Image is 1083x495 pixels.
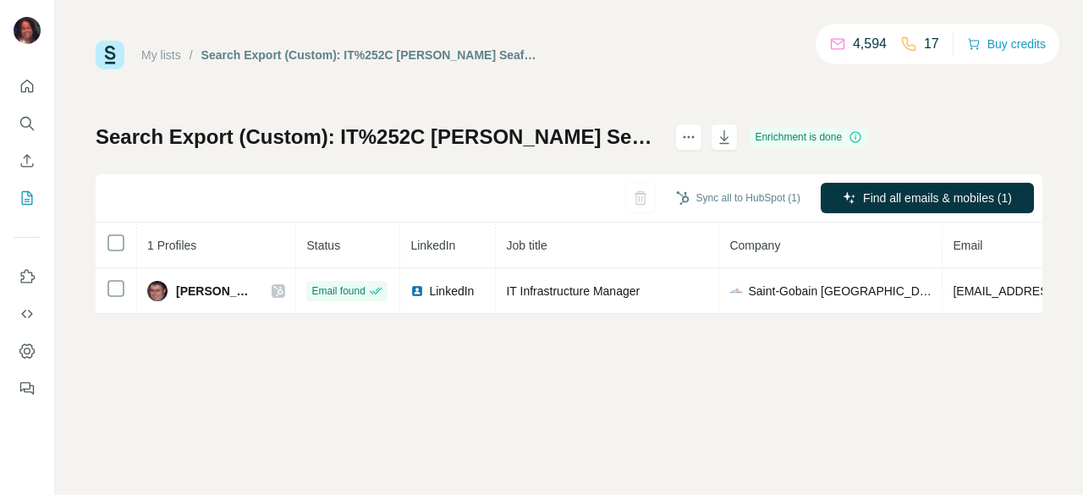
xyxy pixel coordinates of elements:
button: Quick start [14,71,41,102]
button: actions [675,124,702,151]
img: LinkedIn logo [410,284,424,298]
button: Find all emails & mobiles (1) [821,183,1034,213]
span: Company [729,239,780,252]
img: Avatar [14,17,41,44]
span: Status [306,239,340,252]
p: 17 [924,34,939,54]
span: Email [953,239,982,252]
button: Enrich CSV [14,146,41,176]
button: Buy credits [967,32,1046,56]
button: Feedback [14,373,41,404]
span: LinkedIn [410,239,455,252]
span: [PERSON_NAME] [176,283,255,300]
img: Surfe Logo [96,41,124,69]
img: company-logo [729,284,743,298]
button: Use Surfe on LinkedIn [14,261,41,292]
a: My lists [141,48,181,62]
button: Dashboard [14,336,41,366]
p: 4,594 [853,34,887,54]
span: 1 Profiles [147,239,196,252]
button: Use Surfe API [14,299,41,329]
span: LinkedIn [429,283,474,300]
button: My lists [14,183,41,213]
li: / [190,47,193,63]
span: Saint-Gobain [GEOGRAPHIC_DATA] & [GEOGRAPHIC_DATA] [748,283,932,300]
span: Find all emails & mobiles (1) [863,190,1012,206]
h1: Search Export (Custom): IT%252C [PERSON_NAME] Seafood - [DATE] 09:24 [96,124,660,151]
div: Search Export (Custom): IT%252C [PERSON_NAME] Seafood - [DATE] 09:24 [201,47,537,63]
div: Enrichment is done [750,127,867,147]
span: IT Infrastructure Manager [506,284,640,298]
span: Job title [506,239,547,252]
button: Search [14,108,41,139]
span: Email found [311,283,365,299]
button: Sync all to HubSpot (1) [664,185,812,211]
img: Avatar [147,281,168,301]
